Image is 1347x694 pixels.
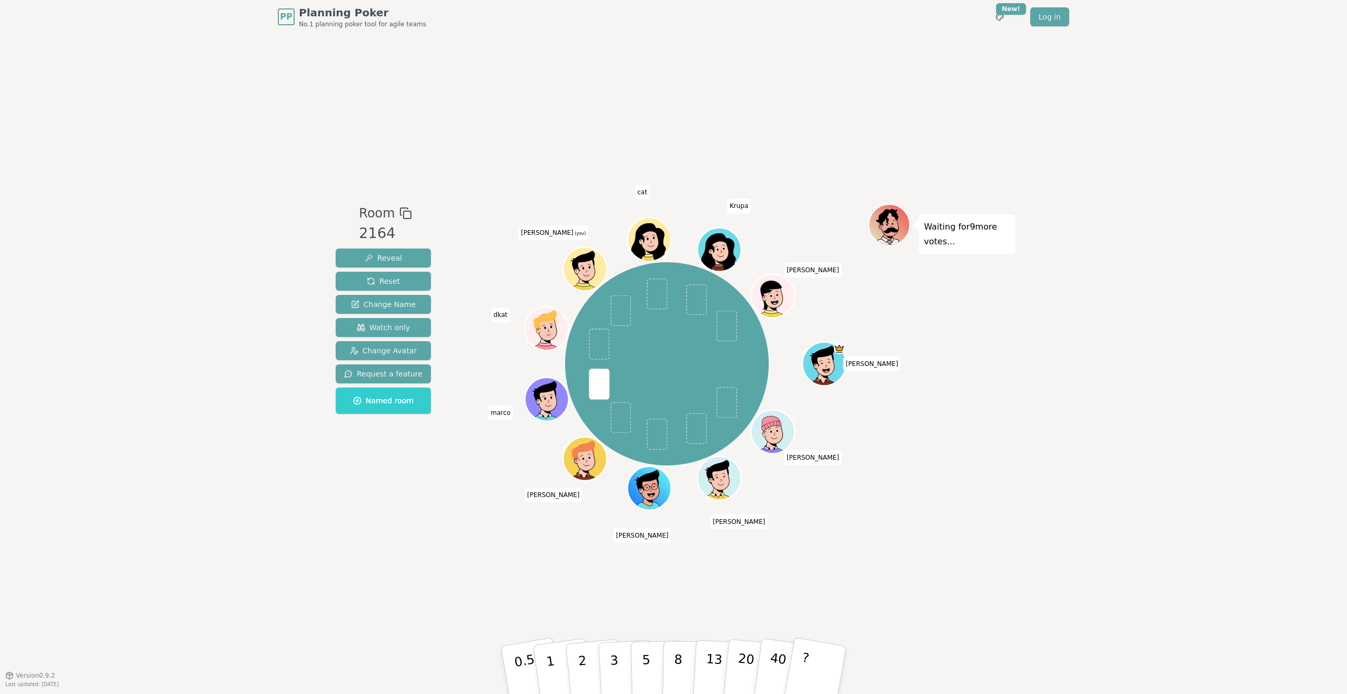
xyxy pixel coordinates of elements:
[833,343,845,354] span: shrutee is the host
[784,450,842,465] span: Click to change your name
[924,220,1010,249] p: Waiting for 9 more votes...
[635,185,650,200] span: Click to change your name
[367,276,400,286] span: Reset
[336,388,431,414] button: Named room
[996,3,1026,15] div: New!
[280,11,292,23] span: PP
[1030,7,1069,26] a: Log in
[518,225,588,240] span: Click to change your name
[357,322,410,333] span: Watch only
[710,514,768,529] span: Click to change your name
[336,318,431,337] button: Watch only
[278,5,426,28] a: PPPlanning PokerNo.1 planning poker tool for agile teams
[299,20,426,28] span: No.1 planning poker tool for agile teams
[16,671,55,680] span: Version 0.9.2
[5,681,59,687] span: Last updated: [DATE]
[990,7,1009,26] button: New!
[336,272,431,291] button: Reset
[727,199,751,213] span: Click to change your name
[344,369,423,379] span: Request a feature
[336,295,431,314] button: Change Name
[336,249,431,267] button: Reveal
[843,356,901,371] span: Click to change your name
[491,308,510,322] span: Click to change your name
[784,263,842,277] span: Click to change your name
[488,405,513,420] span: Click to change your name
[336,341,431,360] button: Change Avatar
[350,345,417,356] span: Change Avatar
[336,364,431,383] button: Request a feature
[299,5,426,20] span: Planning Poker
[365,253,402,263] span: Reveal
[353,395,414,406] span: Named room
[525,488,582,502] span: Click to change your name
[351,299,416,310] span: Change Name
[614,528,671,543] span: Click to change your name
[359,223,411,244] div: 2164
[564,249,605,290] button: Click to change your avatar
[5,671,55,680] button: Version0.9.2
[359,204,395,223] span: Room
[574,231,586,236] span: (you)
